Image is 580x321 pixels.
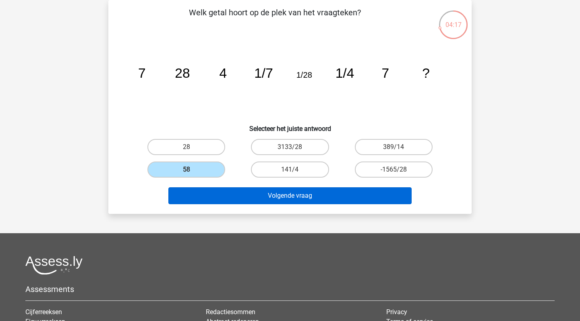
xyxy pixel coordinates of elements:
a: Privacy [386,308,407,316]
p: Welk getal hoort op de plek van het vraagteken? [121,6,429,31]
a: Cijferreeksen [25,308,62,316]
tspan: 7 [381,66,389,81]
tspan: 4 [219,66,227,81]
div: 04:17 [438,10,468,30]
tspan: 28 [175,66,190,81]
tspan: 7 [138,66,146,81]
label: 389/14 [355,139,433,155]
label: 28 [147,139,225,155]
label: 3133/28 [251,139,329,155]
h5: Assessments [25,284,555,294]
img: Assessly logo [25,256,83,275]
label: -1565/28 [355,162,433,178]
tspan: ? [422,66,430,81]
a: Redactiesommen [206,308,255,316]
tspan: 1/7 [254,66,273,81]
label: 141/4 [251,162,329,178]
label: 58 [147,162,225,178]
tspan: 1/28 [296,70,312,79]
tspan: 1/4 [336,66,354,81]
h6: Selecteer het juiste antwoord [121,118,459,133]
button: Volgende vraag [168,187,412,204]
